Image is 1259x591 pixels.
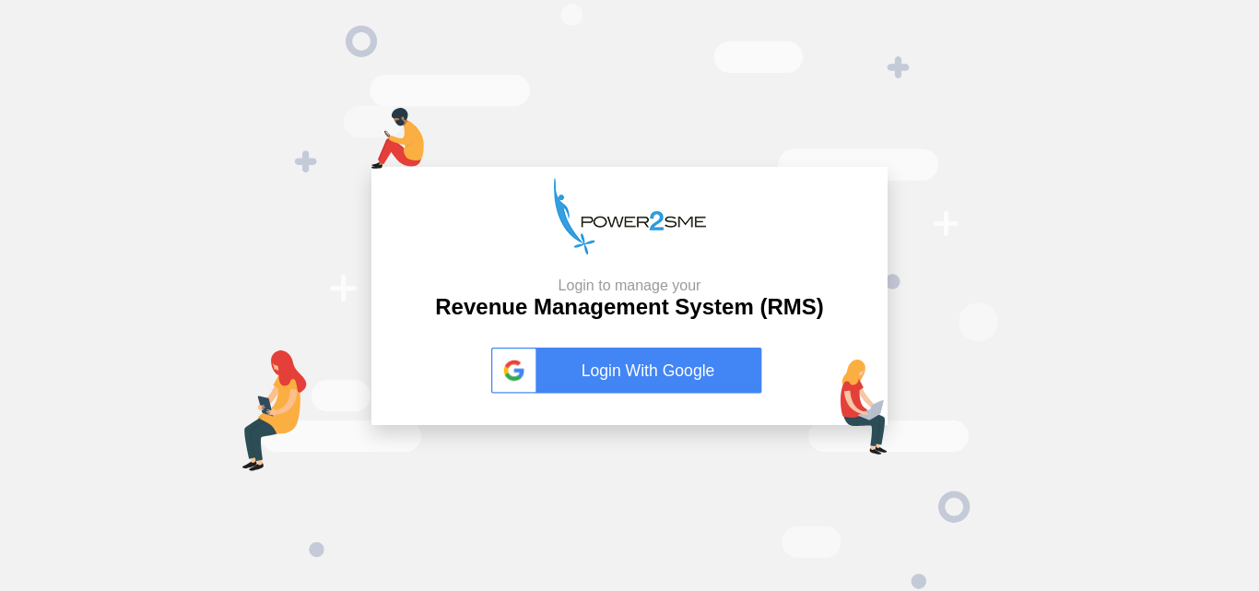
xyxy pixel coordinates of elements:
[435,277,823,321] h2: Revenue Management System (RMS)
[242,350,307,471] img: tab-login.png
[371,108,424,169] img: mob-login.png
[486,328,773,413] button: Login With Google
[491,348,768,394] a: Login With Google
[841,360,888,455] img: lap-login.png
[554,178,706,254] img: p2s_logo.png
[435,277,823,294] small: Login to manage your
